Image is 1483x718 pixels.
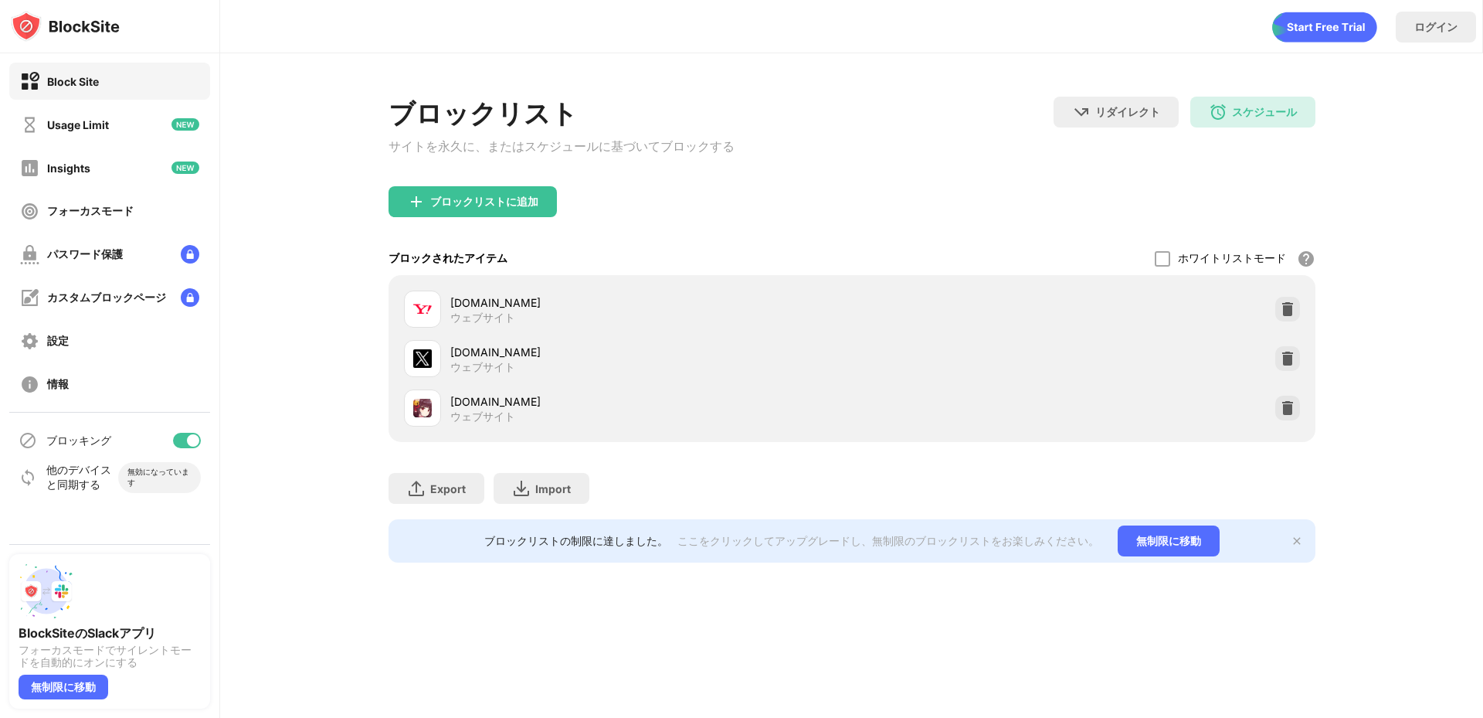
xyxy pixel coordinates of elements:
[20,375,39,394] img: about-off.svg
[450,344,852,360] div: [DOMAIN_NAME]
[413,349,432,368] img: favicons
[450,360,515,374] div: ウェブサイト
[413,399,432,417] img: favicons
[1095,105,1160,120] div: リダイレクト
[1414,20,1458,35] div: ログイン
[20,245,39,264] img: password-protection-off.svg
[20,158,39,178] img: insights-off.svg
[19,625,201,641] div: BlockSiteのSlackアプリ
[677,534,1099,549] div: ここをクリックしてアップグレードし、無制限のブロックリストをお楽しみください。
[47,291,166,305] div: カスタムブロックページ
[20,332,39,351] img: settings-off.svg
[1232,105,1297,120] div: スケジュール
[20,202,39,221] img: focus-off.svg
[1178,251,1286,266] div: ホワイトリストモード
[46,463,118,492] div: 他のデバイスと同期する
[47,377,69,392] div: 情報
[46,434,111,448] div: ブロッキング
[450,294,852,311] div: [DOMAIN_NAME]
[19,644,201,669] div: フォーカスモードでサイレントモードを自動的にオンにする
[484,534,668,549] div: ブロックリストの制限に達しました。
[450,410,515,424] div: ウェブサイト
[20,115,39,134] img: time-usage-off.svg
[47,118,109,131] div: Usage Limit
[47,334,69,349] div: 設定
[47,75,99,88] div: Block Site
[181,288,199,307] img: lock-menu.svg
[19,563,74,619] img: push-slack.svg
[47,247,123,262] div: パスワード保護
[450,311,515,325] div: ウェブサイト
[413,300,432,318] img: favicons
[1291,535,1303,547] img: x-button.svg
[1272,12,1377,43] div: animation
[1118,526,1220,556] div: 無制限に移動
[389,97,735,132] div: ブロックリスト
[389,251,507,266] div: ブロックされたアイテム
[171,118,199,131] img: new-icon.svg
[181,245,199,264] img: lock-menu.svg
[19,468,37,487] img: sync-icon.svg
[47,162,90,175] div: Insights
[535,482,571,495] div: Import
[11,11,120,42] img: logo-blocksite.svg
[47,204,134,219] div: フォーカスモード
[20,72,39,91] img: block-on.svg
[171,162,199,174] img: new-icon.svg
[430,196,538,208] div: ブロックリストに追加
[19,675,108,699] div: 無制限に移動
[389,138,735,155] div: サイトを永久に、またはスケジュールに基づいてブロックする
[430,482,466,495] div: Export
[20,288,39,308] img: customize-block-page-off.svg
[127,467,192,488] div: 無効になっています
[450,393,852,410] div: [DOMAIN_NAME]
[19,431,37,450] img: blocking-icon.svg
